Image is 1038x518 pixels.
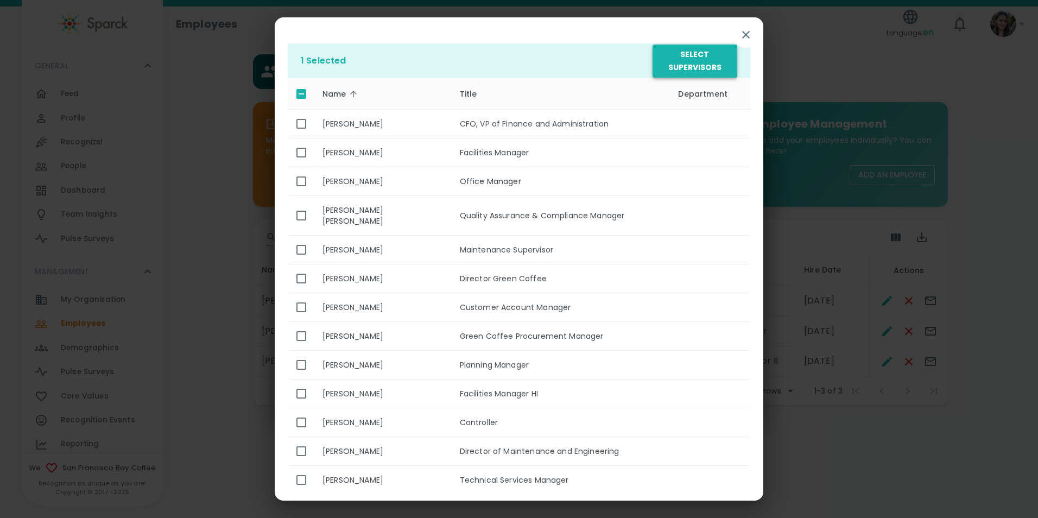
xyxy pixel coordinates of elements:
td: Technical Services Manager [451,466,670,495]
td: CFO, VP of Finance and Administration [451,110,670,138]
td: Planning Manager [451,351,670,380]
th: [PERSON_NAME] [314,264,451,293]
th: [PERSON_NAME] [314,408,451,437]
span: Title [460,87,491,100]
th: [PERSON_NAME] [314,466,451,495]
th: [PERSON_NAME] [314,110,451,138]
button: delete [653,45,737,78]
td: Director Green Coffee [451,264,670,293]
span: Name [322,87,360,100]
th: [PERSON_NAME] [314,437,451,466]
th: [PERSON_NAME] [314,351,451,380]
td: Director of Maintenance and Engineering [451,437,670,466]
span: Department [678,87,742,100]
th: [PERSON_NAME] [314,293,451,322]
td: Controller [451,408,670,437]
th: [PERSON_NAME] [PERSON_NAME] [314,196,451,236]
td: Facilities Manager [451,138,670,167]
td: Quality Assurance & Compliance Manager [451,196,670,236]
th: [PERSON_NAME] [314,167,451,196]
div: 1 Selected [301,54,653,67]
td: Customer Account Manager [451,293,670,322]
th: [PERSON_NAME] [314,322,451,351]
th: [PERSON_NAME] [314,138,451,167]
td: Green Coffee Procurement Manager [451,322,670,351]
th: [PERSON_NAME] [314,236,451,264]
th: [PERSON_NAME] [314,380,451,408]
td: Facilities Manager HI [451,380,670,408]
td: Office Manager [451,167,670,196]
td: Maintenance Supervisor [451,236,670,264]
